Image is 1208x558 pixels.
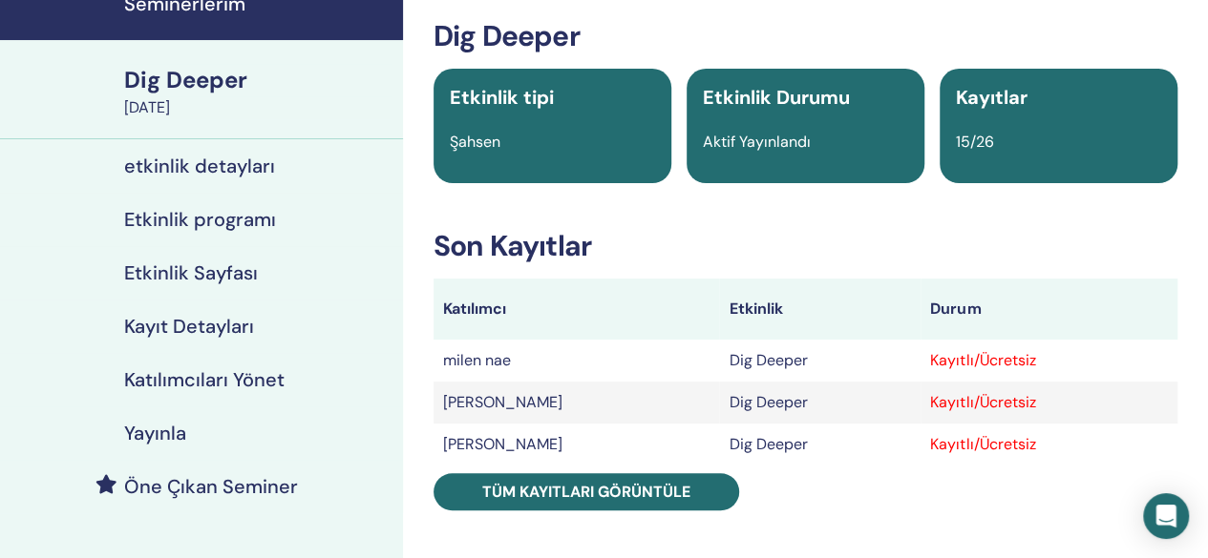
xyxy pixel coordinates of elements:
span: Tüm kayıtları görüntüle [482,482,690,502]
td: Dig Deeper [719,424,921,465]
span: Kayıtlar [956,85,1028,110]
td: [PERSON_NAME] [434,382,720,424]
span: Şahsen [450,132,500,152]
h4: Kayıt Detayları [124,315,254,338]
div: Open Intercom Messenger [1143,493,1189,539]
div: Kayıtlı/Ücretsiz [930,349,1168,372]
h4: Etkinlik Sayfası [124,261,258,284]
th: Katılımcı [434,279,720,340]
td: Dig Deeper [719,382,921,424]
h4: Etkinlik programı [124,208,276,231]
td: Dig Deeper [719,340,921,382]
a: Tüm kayıtları görüntüle [434,473,739,510]
div: Dig Deeper [124,64,392,96]
div: Kayıtlı/Ücretsiz [930,433,1168,456]
h4: Katılımcıları Yönet [124,368,285,391]
h4: Öne Çıkan Seminer [124,475,298,498]
a: Dig Deeper[DATE] [113,64,403,119]
h4: etkinlik detayları [124,155,275,177]
span: Etkinlik tipi [450,85,554,110]
h3: Son Kayıtlar [434,229,1177,263]
th: Etkinlik [719,279,921,340]
h3: Dig Deeper [434,19,1177,53]
span: Aktif Yayınlandı [703,132,811,152]
th: Durum [921,279,1177,340]
td: milen nae [434,340,720,382]
div: Kayıtlı/Ücretsiz [930,391,1168,414]
span: 15/26 [956,132,994,152]
td: [PERSON_NAME] [434,424,720,465]
h4: Yayınla [124,422,186,444]
div: [DATE] [124,96,392,119]
span: Etkinlik Durumu [703,85,850,110]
